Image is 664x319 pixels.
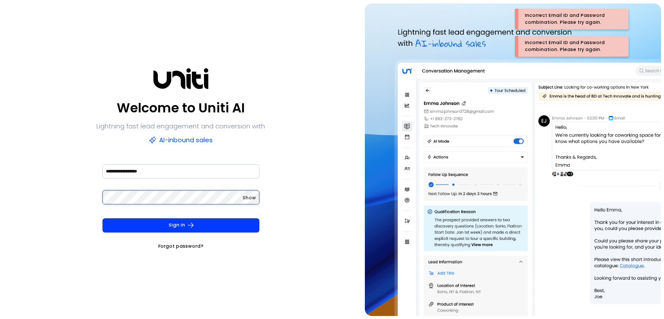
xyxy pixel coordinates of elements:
[243,195,256,201] span: Show
[365,3,661,316] img: auth-hero.png
[117,98,245,118] p: Welcome to Uniti AI
[158,242,204,251] a: Forgot password?
[149,134,213,146] p: AI-inbound sales
[102,218,259,233] button: Sign In
[243,194,256,202] button: Show
[525,12,616,26] div: Incorrect Email ID and Password combination. Please try again.
[96,120,265,132] p: Lightning fast lead engagement and conversion with
[525,39,616,53] div: Incorrect Email ID and Password combination. Please try again.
